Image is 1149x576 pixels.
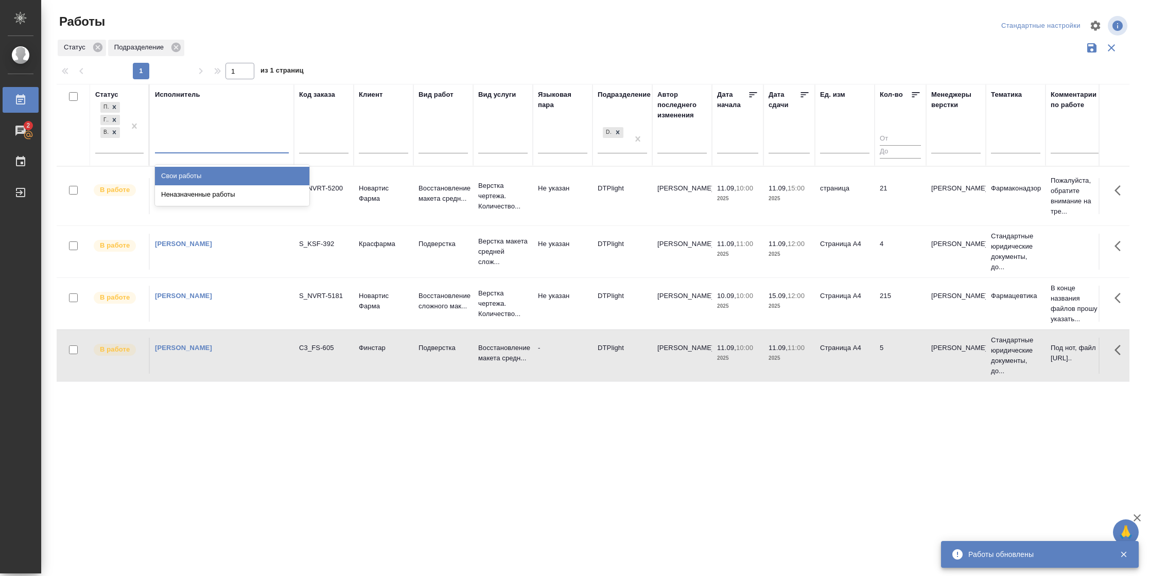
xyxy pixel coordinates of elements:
div: Подбор [100,102,109,113]
p: 10.09, [717,292,736,300]
p: В работе [100,240,130,251]
p: 12:00 [788,240,805,248]
p: В работе [100,292,130,303]
p: Пожалуйста, обратите внимание на тре... [1051,176,1100,217]
p: Подразделение [114,42,167,53]
button: Сбросить фильтры [1102,38,1121,58]
a: [PERSON_NAME] [155,344,212,352]
div: C3_FS-605 [299,343,349,353]
td: Не указан [533,234,593,270]
p: 2025 [769,301,810,311]
p: Подверстка [419,343,468,353]
p: 12:00 [788,292,805,300]
div: Исполнитель выполняет работу [93,343,144,357]
p: 11:00 [736,240,753,248]
button: Закрыть [1113,550,1134,559]
p: Подверстка [419,239,468,249]
button: Здесь прячутся важные кнопки [1108,178,1133,203]
td: страница [815,178,875,214]
div: Исполнитель [155,90,200,100]
span: 🙏 [1117,521,1135,543]
div: Исполнитель выполняет работу [93,183,144,197]
td: Не указан [533,286,593,322]
div: Подбор, Готов к работе, В работе [99,126,121,139]
p: Восстановление сложного мак... [419,291,468,311]
span: из 1 страниц [260,64,304,79]
p: 2025 [717,249,758,259]
td: DTPlight [593,178,652,214]
p: Верстка макета средней слож... [478,236,528,267]
span: Работы [57,13,105,30]
p: 2025 [769,249,810,259]
td: Страница А4 [815,234,875,270]
p: Фармаконадзор [991,183,1040,194]
td: 5 [875,338,926,374]
p: Верстка чертежа. Количество... [478,181,528,212]
div: Готов к работе [100,115,109,126]
p: 11:00 [788,344,805,352]
div: Кол-во [880,90,903,100]
p: 2025 [717,301,758,311]
button: Здесь прячутся важные кнопки [1108,338,1133,362]
p: 2025 [769,353,810,363]
div: DTPlight [603,127,612,138]
p: Финстар [359,343,408,353]
td: 21 [875,178,926,214]
p: 10:00 [736,184,753,192]
td: Не указан [533,178,593,214]
div: Вид работ [419,90,454,100]
p: [PERSON_NAME] [931,343,981,353]
p: Верстка чертежа. Количество... [478,288,528,319]
p: Красфарма [359,239,408,249]
div: Менеджеры верстки [931,90,981,110]
div: Исполнитель выполняет работу [93,291,144,305]
td: DTPlight [593,338,652,374]
td: [PERSON_NAME] [652,286,712,322]
td: DTPlight [593,286,652,322]
p: В работе [100,344,130,355]
p: 2025 [717,194,758,204]
div: Дата начала [717,90,748,110]
p: [PERSON_NAME] [931,183,981,194]
p: 11.09, [769,240,788,248]
div: DTPlight [602,126,624,139]
p: Стандартные юридические документы, до... [991,335,1040,376]
input: До [880,145,921,158]
div: Подбор, Готов к работе, В работе [99,114,121,127]
div: В работе [100,127,109,138]
div: Языковая пара [538,90,587,110]
div: Подразделение [598,90,651,100]
div: Работы обновлены [968,549,1104,560]
td: 215 [875,286,926,322]
div: S_NVRT-5200 [299,183,349,194]
input: От [880,133,921,146]
p: 11.09, [769,184,788,192]
div: Дата сдачи [769,90,799,110]
p: Стандартные юридические документы, до... [991,231,1040,272]
div: Клиент [359,90,382,100]
span: Посмотреть информацию [1108,16,1129,36]
td: 4 [875,234,926,270]
td: [PERSON_NAME] [652,234,712,270]
p: В конце названия файлов прошу указать... [1051,283,1100,324]
p: Под нот, файл [URL].. [1051,343,1100,363]
p: 11.09, [769,344,788,352]
p: [PERSON_NAME] [931,291,981,301]
p: [PERSON_NAME] [931,239,981,249]
div: Подразделение [108,40,184,56]
p: В работе [100,185,130,195]
div: Свои работы [155,167,309,185]
p: Фармацевтика [991,291,1040,301]
td: [PERSON_NAME] [652,178,712,214]
p: 2025 [769,194,810,204]
button: 🙏 [1113,519,1139,545]
span: Настроить таблицу [1083,13,1108,38]
a: [PERSON_NAME] [155,292,212,300]
div: S_NVRT-5181 [299,291,349,301]
span: 2 [20,120,36,131]
div: Автор последнего изменения [657,90,707,120]
div: Исполнитель выполняет работу [93,239,144,253]
div: Ед. изм [820,90,845,100]
p: 15:00 [788,184,805,192]
button: Здесь прячутся важные кнопки [1108,234,1133,258]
